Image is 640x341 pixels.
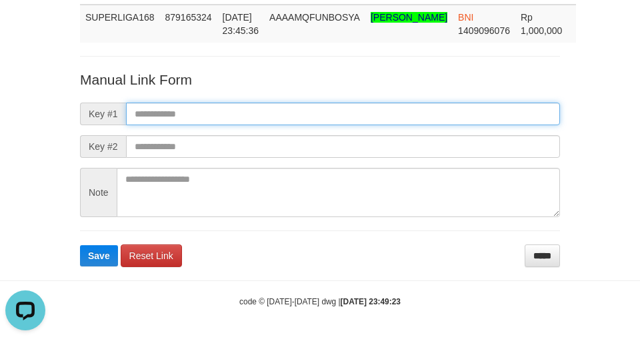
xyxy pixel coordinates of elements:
td: SUPERLIGA168 [80,5,160,43]
span: Save [88,250,110,261]
strong: [DATE] 23:49:23 [341,297,401,306]
span: BNI [458,12,473,23]
span: Note [80,168,117,217]
span: Key #2 [80,135,126,158]
span: Reset Link [129,250,173,261]
span: AAAAMQFUNBOSYA [269,12,360,23]
a: Reset Link [121,244,182,267]
button: Save [80,245,118,266]
small: code © [DATE]-[DATE] dwg | [239,297,401,306]
span: [DATE] 23:45:36 [223,12,259,36]
span: Key #1 [80,103,126,125]
td: 879165324 [160,5,217,43]
span: Rp 1,000,000 [521,12,562,36]
span: Nama rekening >18 huruf, harap diedit [371,12,447,23]
span: Copy 1409096076 to clipboard [458,25,510,36]
p: Manual Link Form [80,70,560,89]
button: Open LiveChat chat widget [5,5,45,45]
